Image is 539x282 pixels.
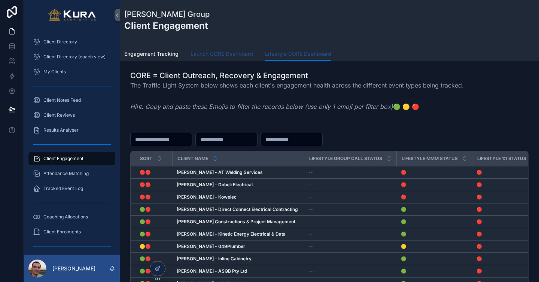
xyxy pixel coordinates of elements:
div: scrollable content [24,30,120,255]
span: 🔴 [476,256,482,262]
span: 🔴 [476,182,482,188]
span: 🟡🔴 [140,243,151,249]
span: Client Name [177,156,208,162]
h2: Client Engagement [124,19,210,32]
h1: CORE = Client Outreach, Recovery & Engagement [130,70,464,81]
span: 🟢 [401,256,406,262]
span: -- [308,194,313,200]
span: Client Notes Feed [43,97,81,103]
span: -- [308,219,313,225]
span: Client Directory [43,39,77,45]
span: Client Directory (coach view) [43,54,106,60]
span: 🔴 [401,194,406,200]
p: 🟢 🟡 🔴 [130,102,464,111]
span: My Clients [43,69,66,75]
h1: [PERSON_NAME] Group [124,9,210,19]
strong: [PERSON_NAME] - Inline Cabinetry [177,256,252,261]
span: Sort [140,156,152,162]
img: App logo [48,9,96,21]
span: Coaching Allocations [43,214,88,220]
a: Client Notes Feed [28,94,115,107]
p: [PERSON_NAME] [52,265,95,272]
em: Hint: Copy and paste these Emojis to filter the records below (use only 1 emoji per filter box) [130,103,393,110]
span: 🔴 [476,206,482,212]
strong: [PERSON_NAME] Constructions & Project Management [177,219,295,224]
span: 🔴 [476,243,482,249]
span: 🔴 [476,169,482,175]
span: 🟢 [401,268,406,274]
strong: [PERSON_NAME] - Kowelec [177,194,237,200]
span: Launch CORE Dashboard [191,50,253,58]
span: Engagement Tracking [124,50,179,58]
span: -- [308,231,313,237]
span: 🔴 [476,194,482,200]
a: Tracked Event Log [28,182,115,195]
span: 🟢 [401,219,406,225]
a: Engagement Tracking [124,47,179,62]
a: Lifestyle CORE Dashboard [265,47,331,61]
a: Client Reviews [28,108,115,122]
span: 🔴 [476,268,482,274]
span: -- [308,206,313,212]
span: Tracked Event Log [43,186,83,191]
span: 🔴🔴 [140,182,151,188]
strong: [PERSON_NAME] - ASQB Pty Ltd [177,268,247,274]
span: Attendance Matching [43,171,89,177]
strong: [PERSON_NAME] - Kinetic Energy Electrical & Data [177,231,286,237]
span: Lifestyle Group Call Status [309,156,382,162]
span: 🟡 [401,243,406,249]
a: Client Directory (coach view) [28,50,115,64]
span: 🔴🔴 [140,169,151,175]
a: Client Engagement [28,152,115,165]
span: -- [308,169,313,175]
span: -- [308,243,313,249]
span: -- [308,182,313,188]
a: Attendance Matching [28,167,115,180]
span: 🟢🔴 [140,268,151,274]
span: 🔴🔴 [140,194,151,200]
a: Client Directory [28,35,115,49]
a: Launch CORE Dashboard [191,47,253,62]
span: 🟢🔴 [140,256,151,262]
span: Lifestyle CORE Dashboard [265,50,331,58]
span: 🔴 [476,231,482,237]
a: Client Enrolments [28,225,115,239]
strong: [PERSON_NAME] - 049Plumber [177,243,245,249]
span: Lifestyle 1:1 Status [477,156,526,162]
span: Lifestyle MMM Status [402,156,458,162]
span: Client Engagement [43,156,83,162]
strong: [PERSON_NAME] - Direct Connect Electrical Contracting [177,206,298,212]
span: 🟢🔴 [140,231,151,237]
span: 🔴 [401,182,406,188]
span: -- [308,268,313,274]
a: Results Analyser [28,123,115,137]
span: Client Reviews [43,112,75,118]
span: -- [308,256,313,262]
span: 🟢 [401,231,406,237]
span: 🔴 [401,169,406,175]
p: The Traffic Light System below shows each client's engagement health across the different event t... [130,81,464,90]
strong: [PERSON_NAME] - AT Welding Services [177,169,263,175]
a: Coaching Allocations [28,210,115,224]
span: 🟢🔴 [140,206,151,212]
span: 🔴 [476,219,482,225]
span: 🟢🔴 [140,219,151,225]
span: Client Enrolments [43,229,81,235]
span: Results Analyser [43,127,79,133]
span: 🟢 [401,206,406,212]
strong: [PERSON_NAME] - Dobeli Electrical [177,182,253,187]
a: My Clients [28,65,115,79]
